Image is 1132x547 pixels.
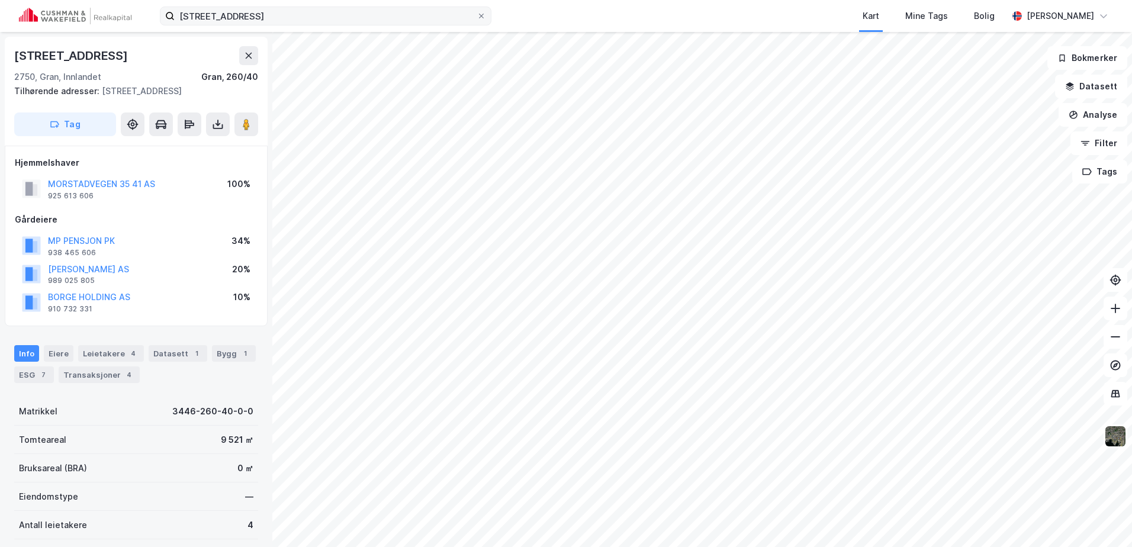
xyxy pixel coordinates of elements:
[1073,490,1132,547] div: Kontrollprogram for chat
[19,461,87,475] div: Bruksareal (BRA)
[247,518,253,532] div: 4
[227,177,250,191] div: 100%
[14,46,130,65] div: [STREET_ADDRESS]
[19,518,87,532] div: Antall leietakere
[1027,9,1094,23] div: [PERSON_NAME]
[212,345,256,362] div: Bygg
[19,404,57,419] div: Matrikkel
[78,345,144,362] div: Leietakere
[245,490,253,504] div: —
[14,70,101,84] div: 2750, Gran, Innlandet
[239,347,251,359] div: 1
[19,8,131,24] img: cushman-wakefield-realkapital-logo.202ea83816669bd177139c58696a8fa1.svg
[14,112,116,136] button: Tag
[127,347,139,359] div: 4
[201,70,258,84] div: Gran, 260/40
[15,213,258,227] div: Gårdeiere
[48,304,92,314] div: 910 732 331
[905,9,948,23] div: Mine Tags
[48,276,95,285] div: 989 025 805
[14,86,102,96] span: Tilhørende adresser:
[123,369,135,381] div: 4
[233,290,250,304] div: 10%
[1070,131,1127,155] button: Filter
[15,156,258,170] div: Hjemmelshaver
[172,404,253,419] div: 3446-260-40-0-0
[37,369,49,381] div: 7
[19,433,66,447] div: Tomteareal
[14,345,39,362] div: Info
[863,9,879,23] div: Kart
[237,461,253,475] div: 0 ㎡
[149,345,207,362] div: Datasett
[59,366,140,383] div: Transaksjoner
[1059,103,1127,127] button: Analyse
[1047,46,1127,70] button: Bokmerker
[1072,160,1127,184] button: Tags
[14,84,249,98] div: [STREET_ADDRESS]
[1055,75,1127,98] button: Datasett
[221,433,253,447] div: 9 521 ㎡
[1104,425,1127,448] img: 9k=
[191,347,202,359] div: 1
[44,345,73,362] div: Eiere
[175,7,477,25] input: Søk på adresse, matrikkel, gårdeiere, leietakere eller personer
[48,191,94,201] div: 925 613 606
[48,248,96,258] div: 938 465 606
[231,234,250,248] div: 34%
[19,490,78,504] div: Eiendomstype
[974,9,995,23] div: Bolig
[232,262,250,276] div: 20%
[1073,490,1132,547] iframe: Chat Widget
[14,366,54,383] div: ESG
